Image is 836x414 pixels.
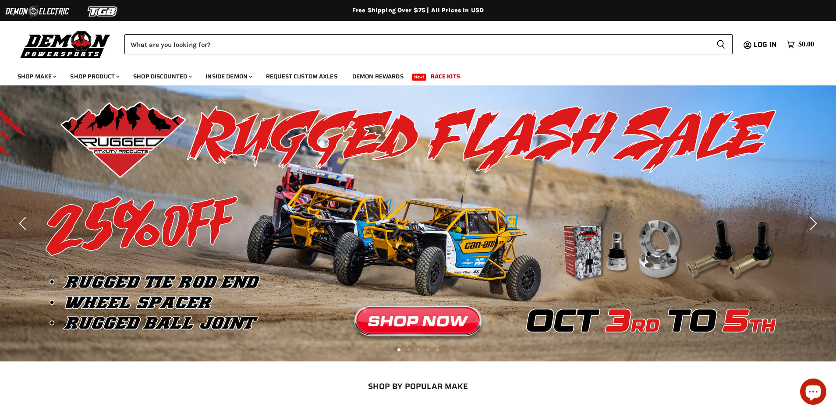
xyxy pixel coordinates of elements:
a: $0.00 [782,38,818,51]
img: TGB Logo 2 [70,3,136,20]
li: Page dot 4 [426,348,429,351]
inbox-online-store-chat: Shopify online store chat [797,379,829,407]
a: Shop Make [11,67,62,85]
a: Shop Discounted [127,67,197,85]
a: Inside Demon [199,67,258,85]
a: Race Kits [424,67,467,85]
img: Demon Powersports [18,28,113,60]
a: Log in [750,41,782,49]
span: $0.00 [798,40,814,49]
a: Demon Rewards [346,67,410,85]
input: Search [124,34,709,54]
form: Product [124,34,733,54]
img: Demon Electric Logo 2 [4,3,70,20]
li: Page dot 3 [417,348,420,351]
a: Request Custom Axles [259,67,344,85]
button: Next [803,215,821,232]
ul: Main menu [11,64,812,85]
div: Free Shipping Over $75 | All Prices In USD [67,7,769,14]
button: Previous [15,215,33,232]
li: Page dot 2 [407,348,410,351]
span: Log in [754,39,777,50]
a: Shop Product [64,67,125,85]
h2: SHOP BY POPULAR MAKE [78,382,758,391]
button: Search [709,34,733,54]
span: New! [412,74,427,81]
li: Page dot 1 [397,348,400,351]
li: Page dot 5 [436,348,439,351]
